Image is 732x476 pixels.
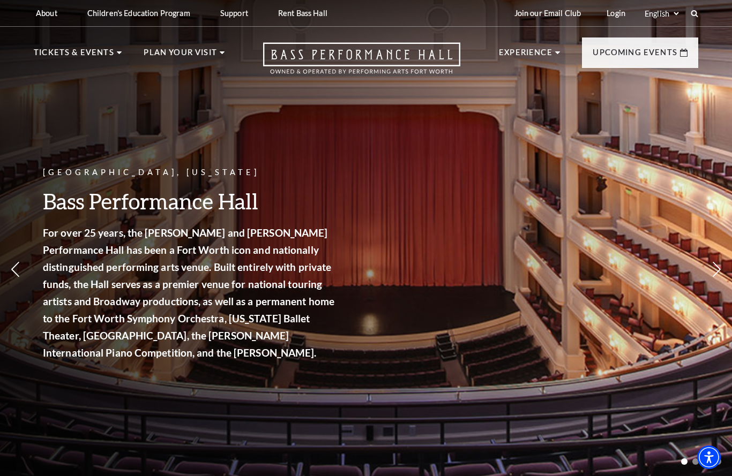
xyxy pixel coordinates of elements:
[43,166,338,179] p: [GEOGRAPHIC_DATA], [US_STATE]
[593,46,677,65] p: Upcoming Events
[643,9,681,19] select: Select:
[34,46,114,65] p: Tickets & Events
[697,445,721,469] div: Accessibility Menu
[144,46,217,65] p: Plan Your Visit
[43,187,338,215] h3: Bass Performance Hall
[43,226,334,359] strong: For over 25 years, the [PERSON_NAME] and [PERSON_NAME] Performance Hall has been a Fort Worth ico...
[499,46,552,65] p: Experience
[278,9,327,18] p: Rent Bass Hall
[87,9,190,18] p: Children's Education Program
[36,9,57,18] p: About
[220,9,248,18] p: Support
[225,42,499,85] a: Open this option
